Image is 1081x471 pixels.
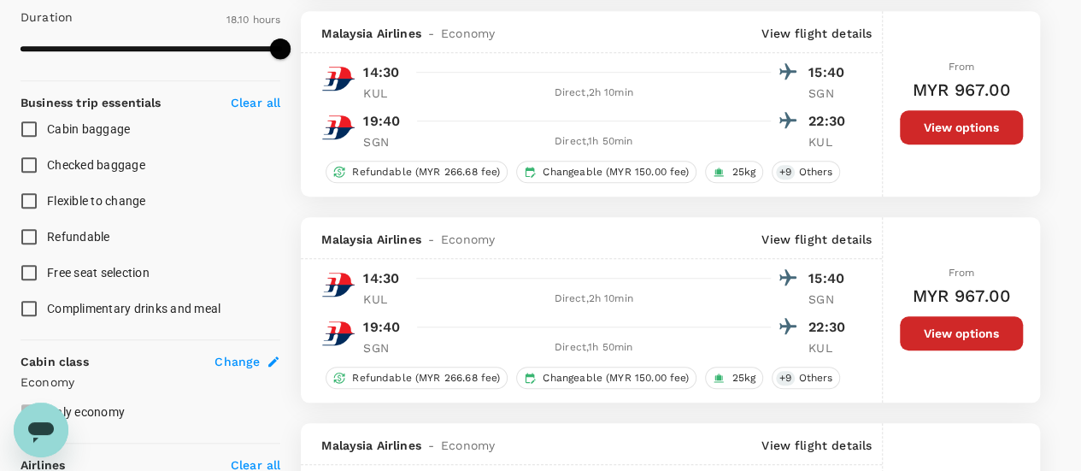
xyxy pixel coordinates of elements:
[761,231,872,248] p: View flight details
[321,62,355,96] img: MH
[21,374,280,391] p: Economy
[808,133,851,150] p: KUL
[47,122,130,136] span: Cabin baggage
[21,355,89,368] strong: Cabin class
[705,161,763,183] div: 25kg
[416,291,771,308] div: Direct , 2h 10min
[321,231,421,248] span: Malaysia Airlines
[441,437,495,454] span: Economy
[808,85,851,102] p: SGN
[345,165,507,180] span: Refundable (MYR 266.68 fee)
[47,302,220,315] span: Complimentary drinks and meal
[416,339,771,356] div: Direct , 1h 50min
[912,282,1011,309] h6: MYR 967.00
[912,76,1011,103] h6: MYR 967.00
[321,268,355,302] img: MH
[421,25,441,42] span: -
[321,437,421,454] span: Malaysia Airlines
[900,316,1023,350] button: View options
[808,268,851,289] p: 15:40
[326,161,508,183] div: Refundable (MYR 266.68 fee)
[326,367,508,389] div: Refundable (MYR 266.68 fee)
[536,165,696,180] span: Changeable (MYR 150.00 fee)
[772,161,840,183] div: +9Others
[47,405,125,419] span: Only economy
[345,371,507,386] span: Refundable (MYR 266.68 fee)
[214,353,260,370] span: Change
[363,317,400,338] p: 19:40
[808,317,851,338] p: 22:30
[516,161,696,183] div: Changeable (MYR 150.00 fee)
[231,94,280,111] p: Clear all
[776,371,795,386] span: + 9
[363,62,399,83] p: 14:30
[441,25,495,42] span: Economy
[21,96,162,109] strong: Business trip essentials
[516,367,696,389] div: Changeable (MYR 150.00 fee)
[761,437,872,454] p: View flight details
[321,316,355,350] img: MH
[705,367,763,389] div: 25kg
[47,266,150,280] span: Free seat selection
[47,158,145,172] span: Checked baggage
[761,25,872,42] p: View flight details
[900,110,1023,144] button: View options
[47,194,146,208] span: Flexible to change
[416,85,771,102] div: Direct , 2h 10min
[808,111,851,132] p: 22:30
[14,403,68,457] iframe: Button to launch messaging window
[321,110,355,144] img: MH
[791,165,839,180] span: Others
[772,367,840,389] div: +9Others
[416,133,771,150] div: Direct , 1h 50min
[363,339,406,356] p: SGN
[776,165,795,180] span: + 9
[725,371,762,386] span: 25kg
[725,165,762,180] span: 25kg
[791,371,839,386] span: Others
[441,231,495,248] span: Economy
[363,268,399,289] p: 14:30
[226,14,281,26] span: 18.10 hours
[363,111,400,132] p: 19:40
[808,291,851,308] p: SGN
[949,267,975,279] span: From
[949,61,975,73] span: From
[21,9,73,26] p: Duration
[421,437,441,454] span: -
[47,230,110,244] span: Refundable
[808,62,851,83] p: 15:40
[363,85,406,102] p: KUL
[536,371,696,386] span: Changeable (MYR 150.00 fee)
[421,231,441,248] span: -
[321,25,421,42] span: Malaysia Airlines
[363,133,406,150] p: SGN
[808,339,851,356] p: KUL
[363,291,406,308] p: KUL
